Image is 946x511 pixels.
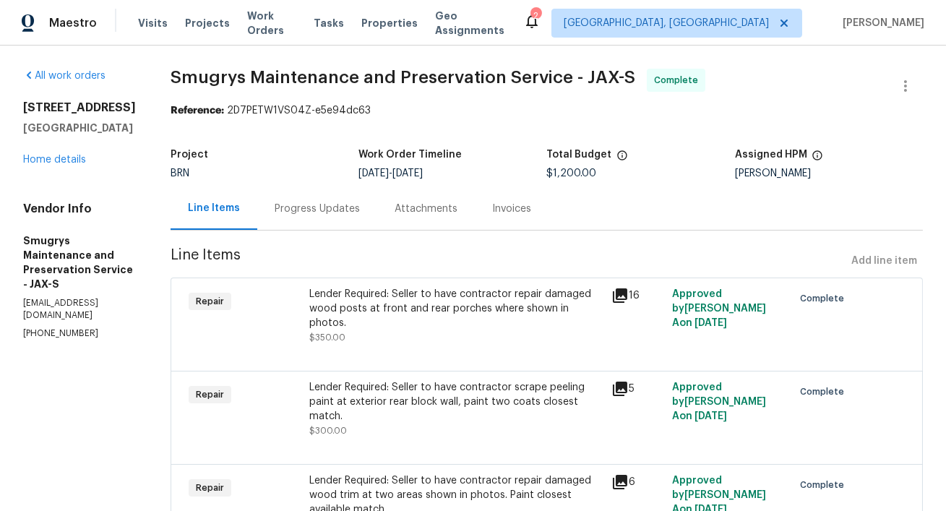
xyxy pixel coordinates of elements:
[695,411,727,421] span: [DATE]
[309,426,347,435] span: $300.00
[800,385,850,399] span: Complete
[314,18,344,28] span: Tasks
[190,294,230,309] span: Repair
[171,248,846,275] span: Line Items
[171,103,923,118] div: 2D7PETW1VS04Z-e5e94dc63
[23,155,86,165] a: Home details
[171,168,189,179] span: BRN
[361,16,418,30] span: Properties
[564,16,769,30] span: [GEOGRAPHIC_DATA], [GEOGRAPHIC_DATA]
[23,121,136,135] h5: [GEOGRAPHIC_DATA]
[547,150,612,160] h5: Total Budget
[812,150,823,168] span: The hpm assigned to this work order.
[49,16,97,30] span: Maestro
[392,168,423,179] span: [DATE]
[611,287,663,304] div: 16
[23,202,136,216] h4: Vendor Info
[735,150,807,160] h5: Assigned HPM
[800,478,850,492] span: Complete
[530,9,541,23] div: 2
[171,69,635,86] span: Smugrys Maintenance and Preservation Service - JAX-S
[800,291,850,306] span: Complete
[654,73,704,87] span: Complete
[23,100,136,115] h2: [STREET_ADDRESS]
[171,106,224,116] b: Reference:
[435,9,506,38] span: Geo Assignments
[735,168,923,179] div: [PERSON_NAME]
[138,16,168,30] span: Visits
[611,473,663,491] div: 6
[188,201,240,215] div: Line Items
[23,233,136,291] h5: Smugrys Maintenance and Preservation Service - JAX-S
[190,481,230,495] span: Repair
[23,327,136,340] p: [PHONE_NUMBER]
[358,150,462,160] h5: Work Order Timeline
[309,380,603,424] div: Lender Required: Seller to have contractor scrape peeling paint at exterior rear block wall, pain...
[171,150,208,160] h5: Project
[309,287,603,330] div: Lender Required: Seller to have contractor repair damaged wood posts at front and rear porches wh...
[395,202,457,216] div: Attachments
[611,380,663,398] div: 5
[358,168,389,179] span: [DATE]
[247,9,296,38] span: Work Orders
[672,382,766,421] span: Approved by [PERSON_NAME] A on
[190,387,230,402] span: Repair
[23,297,136,322] p: [EMAIL_ADDRESS][DOMAIN_NAME]
[695,318,727,328] span: [DATE]
[358,168,423,179] span: -
[275,202,360,216] div: Progress Updates
[23,71,106,81] a: All work orders
[672,289,766,328] span: Approved by [PERSON_NAME] A on
[547,168,597,179] span: $1,200.00
[837,16,924,30] span: [PERSON_NAME]
[309,333,345,342] span: $350.00
[185,16,230,30] span: Projects
[492,202,531,216] div: Invoices
[616,150,628,168] span: The total cost of line items that have been proposed by Opendoor. This sum includes line items th...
